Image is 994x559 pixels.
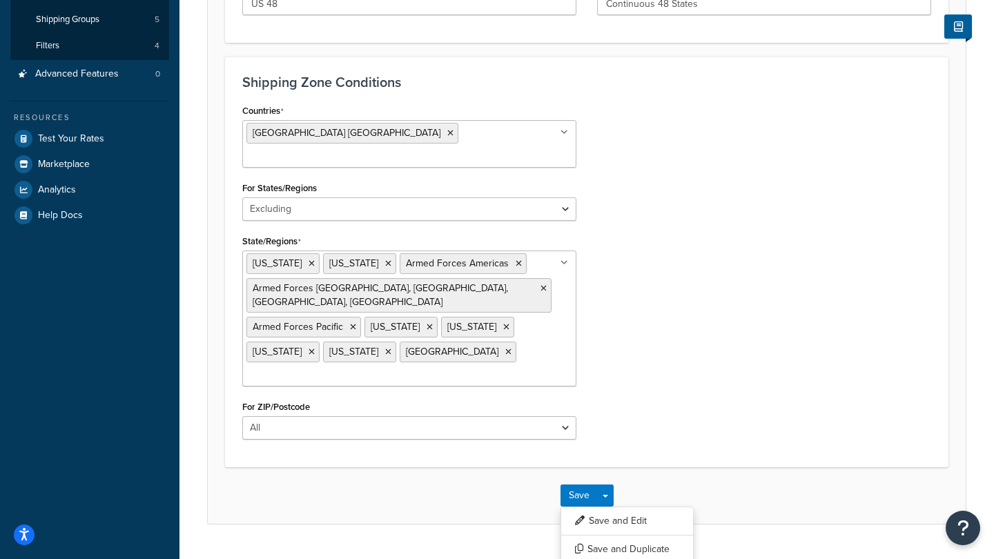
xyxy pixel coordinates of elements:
[944,14,972,39] button: Show Help Docs
[38,184,76,196] span: Analytics
[242,402,310,412] label: For ZIP/Postcode
[10,203,169,228] a: Help Docs
[242,236,301,247] label: State/Regions
[38,159,90,170] span: Marketplace
[36,14,99,26] span: Shipping Groups
[371,320,420,334] span: [US_STATE]
[10,7,169,32] li: Shipping Groups
[329,344,378,359] span: [US_STATE]
[253,281,508,309] span: Armed Forces [GEOGRAPHIC_DATA], [GEOGRAPHIC_DATA], [GEOGRAPHIC_DATA], [GEOGRAPHIC_DATA]
[253,344,302,359] span: [US_STATE]
[946,511,980,545] button: Open Resource Center
[10,61,169,87] a: Advanced Features0
[10,177,169,202] a: Analytics
[10,61,169,87] li: Advanced Features
[329,256,378,271] span: [US_STATE]
[561,507,694,536] button: Save and Edit
[10,152,169,177] a: Marketplace
[406,256,509,271] span: Armed Forces Americas
[10,126,169,151] a: Test Your Rates
[155,68,160,80] span: 0
[36,40,59,52] span: Filters
[253,126,440,140] span: [GEOGRAPHIC_DATA] [GEOGRAPHIC_DATA]
[35,68,119,80] span: Advanced Features
[10,33,169,59] li: Filters
[38,133,104,145] span: Test Your Rates
[10,7,169,32] a: Shipping Groups5
[242,183,317,193] label: For States/Regions
[242,106,284,117] label: Countries
[447,320,496,334] span: [US_STATE]
[406,344,498,359] span: [GEOGRAPHIC_DATA]
[253,256,302,271] span: [US_STATE]
[10,112,169,124] div: Resources
[155,40,159,52] span: 4
[38,210,83,222] span: Help Docs
[242,75,931,90] h3: Shipping Zone Conditions
[253,320,343,334] span: Armed Forces Pacific
[155,14,159,26] span: 5
[561,484,598,507] button: Save
[10,33,169,59] a: Filters4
